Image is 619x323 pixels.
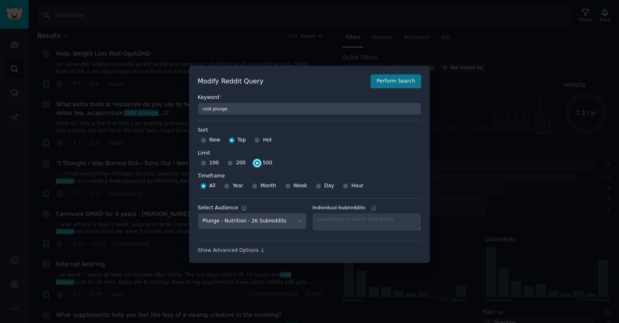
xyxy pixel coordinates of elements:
[198,94,421,101] label: Keyword
[351,182,364,190] span: Hour
[198,76,366,87] h2: Modify Reddit Query
[260,182,276,190] span: Month
[198,204,238,212] div: Select Audience
[294,182,307,190] span: Week
[237,137,246,144] span: Top
[198,127,421,134] label: Sort
[370,74,421,88] button: Perform Search
[324,182,334,190] span: Day
[198,150,210,157] div: Limit
[233,182,243,190] span: Year
[263,159,272,167] span: 500
[198,247,421,254] div: Show Advanced Options ↓
[209,159,219,167] span: 100
[263,137,272,144] span: Hot
[198,170,421,180] label: Timeframe
[236,159,245,167] span: 200
[198,103,421,115] input: Keyword to search on Reddit
[209,182,215,190] span: All
[209,137,220,144] span: New
[312,204,421,212] label: Individual Subreddits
